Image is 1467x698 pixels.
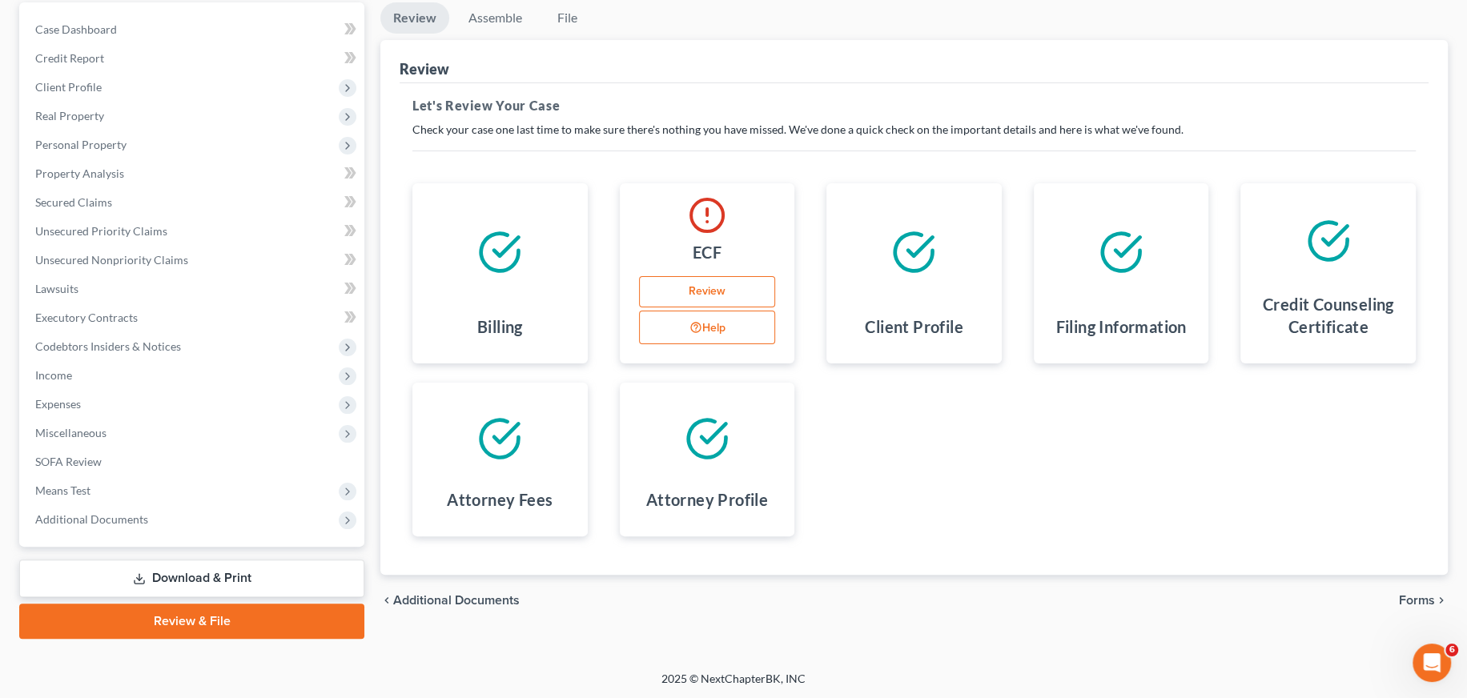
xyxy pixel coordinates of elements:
a: Lawsuits [22,275,364,303]
span: SOFA Review [35,455,102,468]
button: Forms chevron_right [1399,594,1448,607]
i: chevron_left [380,594,393,607]
h4: Filing Information [1055,315,1186,338]
span: Income [35,368,72,382]
a: chevron_left Additional Documents [380,594,520,607]
h5: Let's Review Your Case [412,96,1416,115]
span: Real Property [35,109,104,122]
p: Check your case one last time to make sure there's nothing you have missed. We've done a quick ch... [412,122,1416,138]
a: Case Dashboard [22,15,364,44]
a: Credit Report [22,44,364,73]
a: Property Analysis [22,159,364,188]
span: Credit Report [35,51,104,65]
span: 6 [1445,644,1458,656]
span: Lawsuits [35,282,78,295]
a: Executory Contracts [22,303,364,332]
span: Miscellaneous [35,426,107,439]
span: Unsecured Priority Claims [35,224,167,238]
a: Secured Claims [22,188,364,217]
div: Help [639,311,782,347]
h4: Credit Counseling Certificate [1253,293,1403,338]
button: Help [639,311,776,344]
span: Means Test [35,483,90,497]
span: Codebtors Insiders & Notices [35,339,181,353]
div: Review [400,59,449,78]
span: Expenses [35,397,81,411]
span: Personal Property [35,138,127,151]
a: Review [639,276,776,308]
a: File [541,2,593,34]
i: chevron_right [1435,594,1448,607]
h4: Attorney Fees [447,488,553,511]
a: Unsecured Priority Claims [22,217,364,246]
span: Additional Documents [393,594,520,607]
span: Secured Claims [35,195,112,209]
h4: Attorney Profile [646,488,768,511]
a: Review & File [19,604,364,639]
span: Executory Contracts [35,311,138,324]
h4: ECF [693,241,721,263]
span: Unsecured Nonpriority Claims [35,253,188,267]
span: Additional Documents [35,512,148,526]
h4: Billing [477,315,523,338]
a: Unsecured Nonpriority Claims [22,246,364,275]
iframe: Intercom live chat [1413,644,1451,682]
h4: Client Profile [865,315,963,338]
a: SOFA Review [22,447,364,476]
a: Assemble [456,2,535,34]
span: Client Profile [35,80,102,94]
a: Download & Print [19,560,364,597]
span: Forms [1399,594,1435,607]
span: Case Dashboard [35,22,117,36]
a: Review [380,2,449,34]
span: Property Analysis [35,166,124,180]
